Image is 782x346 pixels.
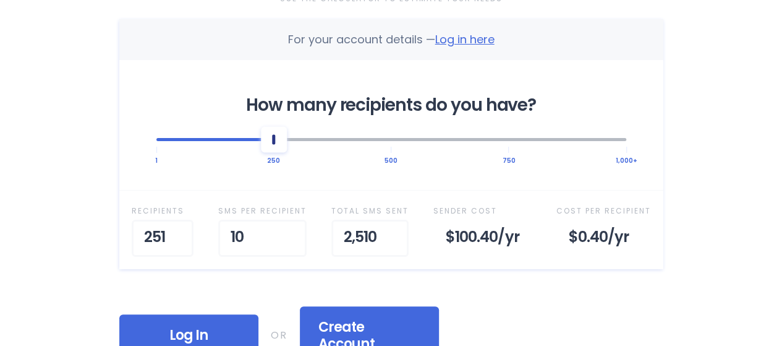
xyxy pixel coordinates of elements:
[218,203,307,219] div: SMS per Recipient
[138,327,240,344] span: Log In
[271,327,287,344] div: OR
[331,203,409,219] div: Total SMS Sent
[556,220,651,257] div: $0.40 /yr
[132,203,193,219] div: Recipient s
[218,220,307,257] div: 10
[433,220,532,257] div: $100.40 /yr
[556,203,651,219] div: Cost Per Recipient
[331,220,409,257] div: 2,510
[132,220,193,257] div: 251
[156,97,626,113] div: How many recipients do you have?
[288,32,495,48] div: For your account details —
[433,203,532,219] div: Sender Cost
[435,32,495,47] span: Log in here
